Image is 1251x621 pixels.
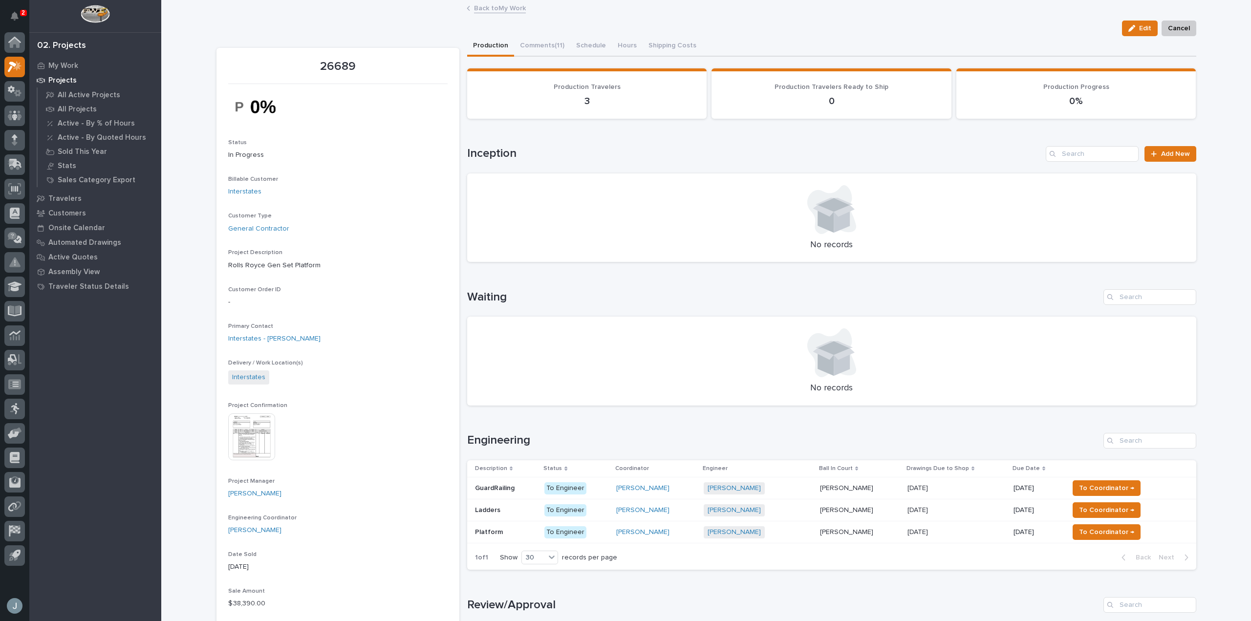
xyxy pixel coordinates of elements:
[1103,289,1196,305] div: Search
[228,260,448,271] p: Rolls Royce Gen Set Platform
[616,528,669,536] a: [PERSON_NAME]
[467,290,1100,304] h1: Waiting
[474,2,526,13] a: Back toMy Work
[1079,482,1134,494] span: To Coordinator →
[907,526,930,536] p: [DATE]
[467,477,1196,499] tr: GuardRailingGuardRailing To Engineer[PERSON_NAME] [PERSON_NAME] [PERSON_NAME][PERSON_NAME] [DATE]...
[228,287,281,293] span: Customer Order ID
[1144,146,1196,162] a: Add New
[1014,506,1061,514] p: [DATE]
[1073,524,1141,540] button: To Coordinator →
[38,159,161,172] a: Stats
[1162,21,1196,36] button: Cancel
[228,478,275,484] span: Project Manager
[228,140,247,146] span: Status
[467,36,514,57] button: Production
[38,145,161,158] a: Sold This Year
[1043,84,1109,90] span: Production Progress
[775,84,888,90] span: Production Travelers Ready to Ship
[475,463,507,474] p: Description
[48,76,77,85] p: Projects
[48,62,78,70] p: My Work
[29,264,161,279] a: Assembly View
[723,95,940,107] p: 0
[228,489,281,499] a: [PERSON_NAME]
[615,463,649,474] p: Coordinator
[228,334,321,344] a: Interstates - [PERSON_NAME]
[29,235,161,250] a: Automated Drawings
[22,9,25,16] p: 2
[58,162,76,171] p: Stats
[12,12,25,27] div: Notifications2
[819,463,853,474] p: Ball In Court
[29,206,161,220] a: Customers
[1073,480,1141,496] button: To Coordinator →
[1079,504,1134,516] span: To Coordinator →
[4,596,25,616] button: users-avatar
[1161,150,1190,157] span: Add New
[58,176,135,185] p: Sales Category Export
[48,282,129,291] p: Traveler Status Details
[228,150,448,160] p: In Progress
[820,482,875,493] p: [PERSON_NAME]
[544,504,586,516] div: To Engineer
[1114,553,1155,562] button: Back
[228,552,257,557] span: Date Sold
[907,504,930,514] p: [DATE]
[906,463,969,474] p: Drawings Due to Shop
[820,526,875,536] p: [PERSON_NAME]
[29,279,161,294] a: Traveler Status Details
[48,238,121,247] p: Automated Drawings
[48,253,98,262] p: Active Quotes
[58,148,107,156] p: Sold This Year
[708,484,761,493] a: [PERSON_NAME]
[228,176,278,182] span: Billable Customer
[562,554,617,562] p: records per page
[479,95,695,107] p: 3
[467,499,1196,521] tr: LaddersLadders To Engineer[PERSON_NAME] [PERSON_NAME] [PERSON_NAME][PERSON_NAME] [DATE][DATE] [DA...
[616,484,669,493] a: [PERSON_NAME]
[467,598,1100,612] h1: Review/Approval
[228,323,273,329] span: Primary Contact
[475,482,517,493] p: GuardRailing
[1122,21,1158,36] button: Edit
[228,403,287,408] span: Project Confirmation
[1046,146,1139,162] input: Search
[58,133,146,142] p: Active - By Quoted Hours
[4,6,25,26] button: Notifications
[38,102,161,116] a: All Projects
[479,383,1185,394] p: No records
[228,599,448,609] p: $ 38,390.00
[38,130,161,144] a: Active - By Quoted Hours
[544,526,586,538] div: To Engineer
[38,88,161,102] a: All Active Projects
[48,194,82,203] p: Travelers
[228,588,265,594] span: Sale Amount
[544,482,586,494] div: To Engineer
[228,525,281,535] a: [PERSON_NAME]
[58,119,135,128] p: Active - By % of Hours
[500,554,518,562] p: Show
[514,36,570,57] button: Comments (11)
[467,147,1042,161] h1: Inception
[1014,528,1061,536] p: [DATE]
[228,250,282,256] span: Project Description
[907,482,930,493] p: [DATE]
[1073,502,1141,518] button: To Coordinator →
[1168,22,1190,34] span: Cancel
[58,91,120,100] p: All Active Projects
[554,84,621,90] span: Production Travelers
[29,220,161,235] a: Onsite Calendar
[48,268,100,277] p: Assembly View
[29,58,161,73] a: My Work
[708,506,761,514] a: [PERSON_NAME]
[58,105,97,114] p: All Projects
[1139,24,1151,33] span: Edit
[29,191,161,206] a: Travelers
[1103,433,1196,449] input: Search
[1130,553,1151,562] span: Back
[703,463,728,474] p: Engineer
[1159,553,1180,562] span: Next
